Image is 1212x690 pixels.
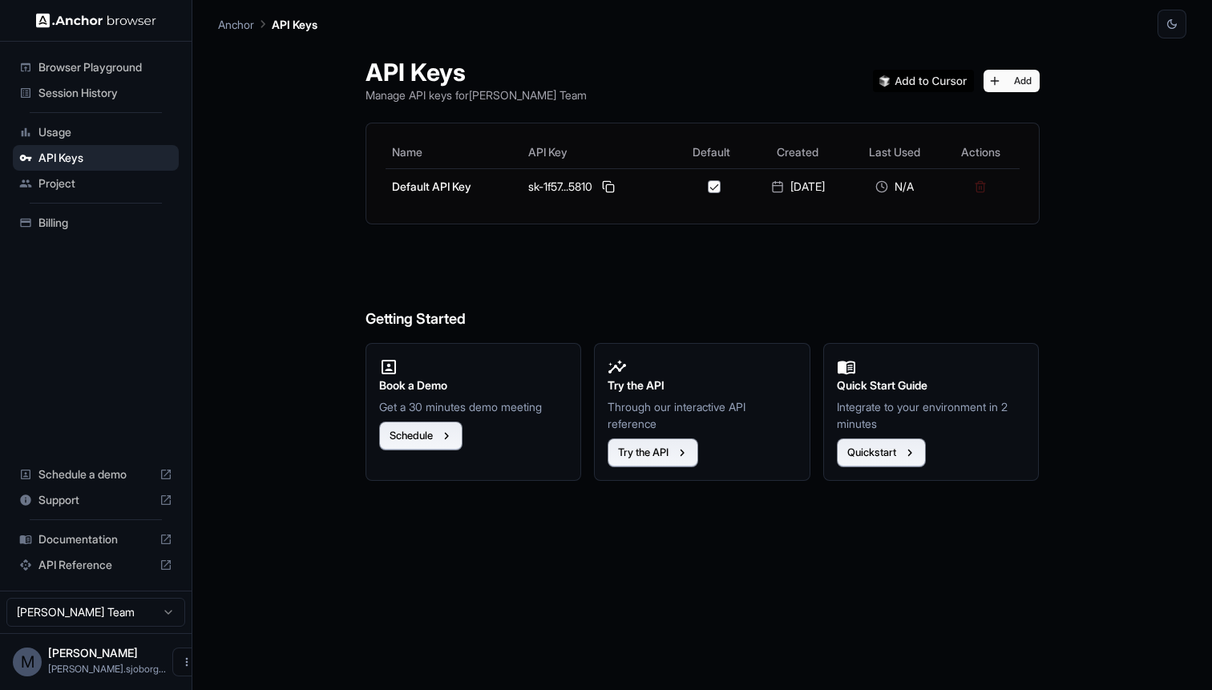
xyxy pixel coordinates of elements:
button: Open menu [172,648,201,676]
p: Get a 30 minutes demo meeting [379,398,568,415]
div: Billing [13,210,179,236]
h2: Quick Start Guide [837,377,1026,394]
span: Documentation [38,531,153,547]
div: Schedule a demo [13,462,179,487]
button: Add [984,70,1040,92]
th: Default [673,136,748,168]
p: Manage API keys for [PERSON_NAME] Team [366,87,587,103]
div: sk-1f57...5810 [528,177,668,196]
div: Documentation [13,527,179,552]
img: Add anchorbrowser MCP server to Cursor [873,70,974,92]
div: API Reference [13,552,179,578]
h1: API Keys [366,58,587,87]
span: Browser Playground [38,59,172,75]
div: Project [13,171,179,196]
p: API Keys [272,16,317,33]
button: Try the API [608,438,698,467]
th: Last Used [847,136,943,168]
td: Default API Key [386,168,522,204]
div: Usage [13,119,179,145]
h2: Try the API [608,377,797,394]
div: Session History [13,80,179,106]
button: Quickstart [837,438,926,467]
span: Support [38,492,153,508]
nav: breadcrumb [218,15,317,33]
span: API Reference [38,557,153,573]
p: Anchor [218,16,254,33]
p: Integrate to your environment in 2 minutes [837,398,1026,432]
span: Billing [38,215,172,231]
span: Project [38,176,172,192]
button: Copy API key [599,177,618,196]
img: Anchor Logo [36,13,156,28]
span: API Keys [38,150,172,166]
span: martin.sjoborg@quartr.se [48,663,166,675]
th: API Key [522,136,674,168]
div: M [13,648,42,676]
span: Schedule a demo [38,466,153,482]
div: Browser Playground [13,54,179,80]
div: N/A [854,179,936,195]
p: Through our interactive API reference [608,398,797,432]
h2: Book a Demo [379,377,568,394]
div: Support [13,487,179,513]
h6: Getting Started [366,244,1040,331]
th: Created [749,136,847,168]
span: Martin Sjöborg [48,646,138,660]
th: Actions [942,136,1019,168]
span: Session History [38,85,172,101]
button: Schedule [379,422,463,450]
div: [DATE] [755,179,841,195]
span: Usage [38,124,172,140]
th: Name [386,136,522,168]
div: API Keys [13,145,179,171]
